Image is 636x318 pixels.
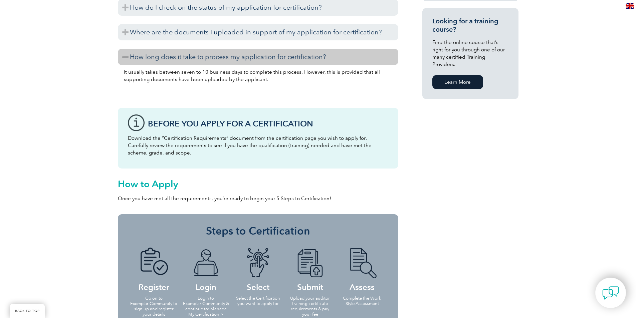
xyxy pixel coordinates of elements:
a: BACK TO TOP [10,304,45,318]
h3: Where are the documents I uploaded in support of my application for certification? [118,24,398,40]
p: Go on to Exemplar Community to sign up and register your details [130,296,178,317]
p: Complete the Work Style Assessment [338,296,386,306]
h4: Login [182,248,230,291]
img: icon-blue-finger-button.png [240,248,276,278]
p: Download the “Certification Requirements” document from the certification page you wish to apply ... [128,134,388,156]
img: icon-blue-doc-tick.png [136,248,172,278]
h4: Assess [338,248,386,291]
h3: Before You Apply For a Certification [148,119,388,128]
a: Learn More [432,75,483,89]
img: icon-blue-doc-arrow.png [292,248,329,278]
h4: Select [234,248,282,291]
img: contact-chat.png [602,285,619,301]
img: icon-blue-laptop-male.png [188,248,224,278]
p: Upload your auditor training certificate requirements & pay your fee [286,296,334,317]
p: Select the Certification you want to apply for [234,296,282,306]
p: It usually takes between seven to 10 business days to complete this process. However, this is pro... [124,68,392,83]
h3: How long does it take to process my application for certification? [118,49,398,65]
h3: Looking for a training course? [432,17,508,34]
h2: How to Apply [118,179,398,189]
h3: Steps to Certification [128,224,388,238]
p: Find the online course that’s right for you through one of our many certified Training Providers. [432,39,508,68]
p: Once you have met all the requirements, you’re ready to begin your 5 Steps to Certification! [118,195,398,202]
img: icon-blue-doc-search.png [344,248,381,278]
h4: Register [130,248,178,291]
img: en [626,3,634,9]
h4: Submit [286,248,334,291]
